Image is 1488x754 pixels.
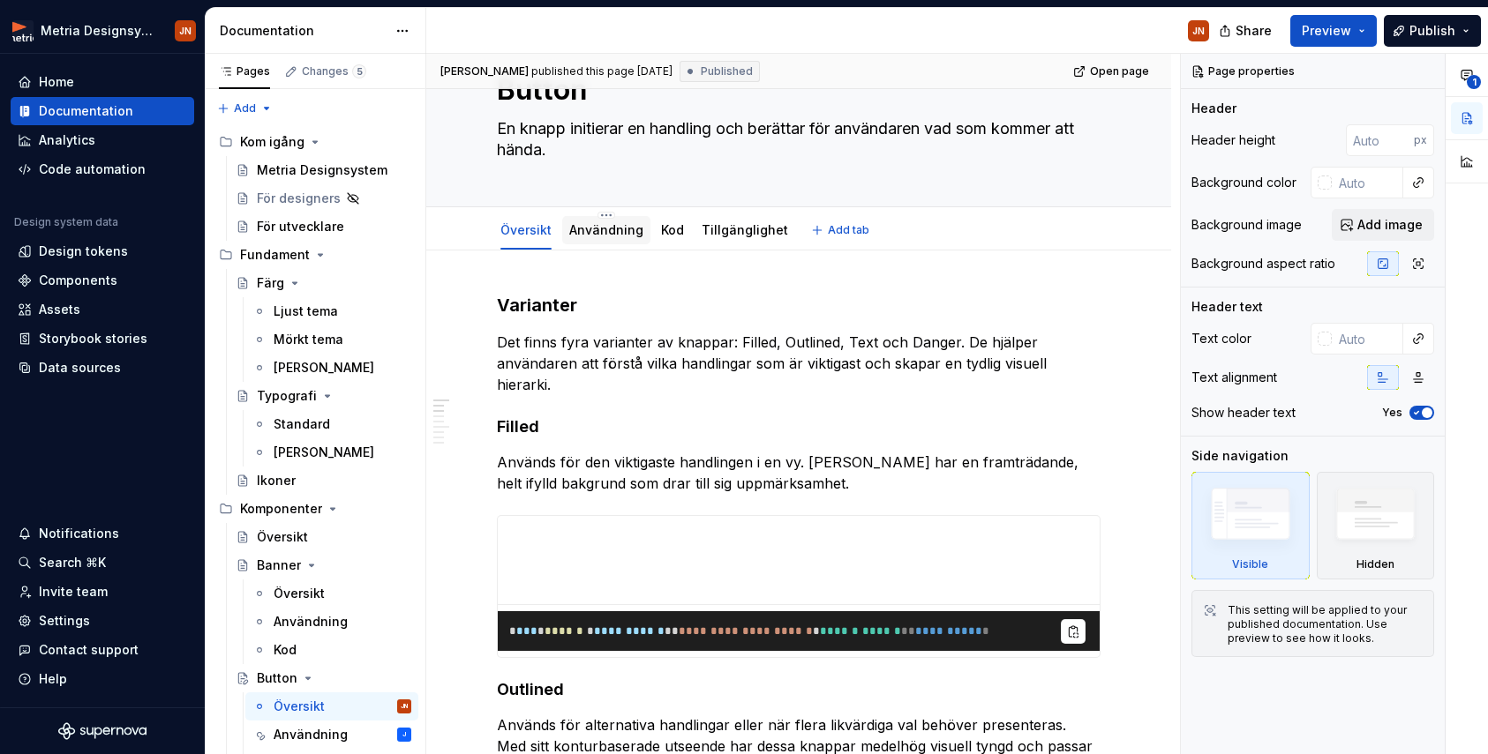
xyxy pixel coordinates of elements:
[39,525,119,542] div: Notifications
[245,636,418,664] a: Kod
[219,64,270,78] div: Pages
[828,223,869,237] span: Add tab
[1228,603,1423,646] div: This setting will be applied to your published documentation. Use preview to see how it looks.
[245,579,418,608] a: Översikt
[11,155,194,183] a: Code automation
[274,359,374,377] div: [PERSON_NAME]
[39,102,133,120] div: Documentation
[39,554,106,571] div: Search ⌘K
[1467,75,1481,89] span: 1
[229,156,418,184] a: Metria Designsystem
[1414,133,1427,147] p: px
[1382,406,1402,420] label: Yes
[274,415,330,433] div: Standard
[274,726,348,743] div: Användning
[274,613,348,631] div: Användning
[493,211,559,248] div: Översikt
[274,302,338,320] div: Ljust tema
[39,131,95,149] div: Analytics
[11,578,194,606] a: Invite team
[179,24,192,38] div: JN
[212,241,418,269] div: Fundament
[11,266,194,295] a: Components
[1356,557,1394,571] div: Hidden
[274,444,374,461] div: [PERSON_NAME]
[240,133,304,151] div: Kom igång
[229,467,418,495] a: Ikoner
[1210,15,1283,47] button: Share
[497,416,1101,437] h4: Filled
[41,22,154,40] div: Metria Designsystem
[1191,298,1263,316] div: Header text
[229,523,418,551] a: Översikt
[1346,124,1414,156] input: Auto
[257,190,341,207] div: För designers
[257,218,344,235] div: För utvecklare
[11,325,194,353] a: Storybook stories
[39,73,74,91] div: Home
[274,641,297,659] div: Kod
[497,293,1101,317] h3: Varianter
[257,556,301,574] div: Banner
[11,607,194,635] a: Settings
[4,11,201,49] button: Metria DesignsystemJN
[14,215,118,229] div: Design system data
[531,64,673,78] div: published this page [DATE]
[497,679,1101,700] h4: Outlined
[240,500,322,518] div: Komponenter
[245,438,418,467] a: [PERSON_NAME]
[212,128,418,156] div: Kom igång
[1317,472,1435,579] div: Hidden
[562,211,650,248] div: Användning
[39,359,121,377] div: Data sources
[229,664,418,692] a: Button
[1332,209,1434,241] button: Add image
[39,641,139,659] div: Contact support
[11,354,194,382] a: Data sources
[569,222,643,237] a: Användning
[1332,323,1403,355] input: Auto
[245,410,418,438] a: Standard
[245,692,418,720] a: ÖversiktJN
[39,583,108,601] div: Invite team
[497,452,1101,494] p: Används för den viktigaste handlingen i en vy. [PERSON_NAME] har en framträdande, helt ifylld bak...
[806,218,877,243] button: Add tab
[220,22,387,40] div: Documentation
[402,726,406,743] div: J
[1191,100,1236,117] div: Header
[1090,64,1149,78] span: Open page
[229,184,418,213] a: För designers
[212,96,278,121] button: Add
[39,272,117,289] div: Components
[229,213,418,241] a: För utvecklare
[240,246,310,264] div: Fundament
[39,330,147,347] div: Storybook stories
[302,64,366,78] div: Changes
[1191,330,1251,347] div: Text color
[500,222,552,237] a: Översikt
[257,387,317,405] div: Typografi
[1191,131,1275,149] div: Header height
[245,297,418,325] a: Ljust tema
[1192,24,1205,38] div: JN
[274,698,325,715] div: Översikt
[440,64,529,78] span: [PERSON_NAME]
[39,243,128,260] div: Design tokens
[245,720,418,749] a: AnvändningJ
[11,295,194,324] a: Assets
[1302,22,1351,40] span: Preview
[11,665,194,693] button: Help
[401,698,408,715] div: JN
[39,612,90,630] div: Settings
[274,331,343,348] div: Mörkt tema
[493,69,1097,111] textarea: Button
[212,495,418,523] div: Komponenter
[229,269,418,297] a: Färg
[229,551,418,579] a: Banner
[1191,472,1310,579] div: Visible
[11,549,194,577] button: Search ⌘K
[234,101,256,116] span: Add
[245,325,418,354] a: Mörkt tema
[11,237,194,265] a: Design tokens
[1232,557,1268,571] div: Visible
